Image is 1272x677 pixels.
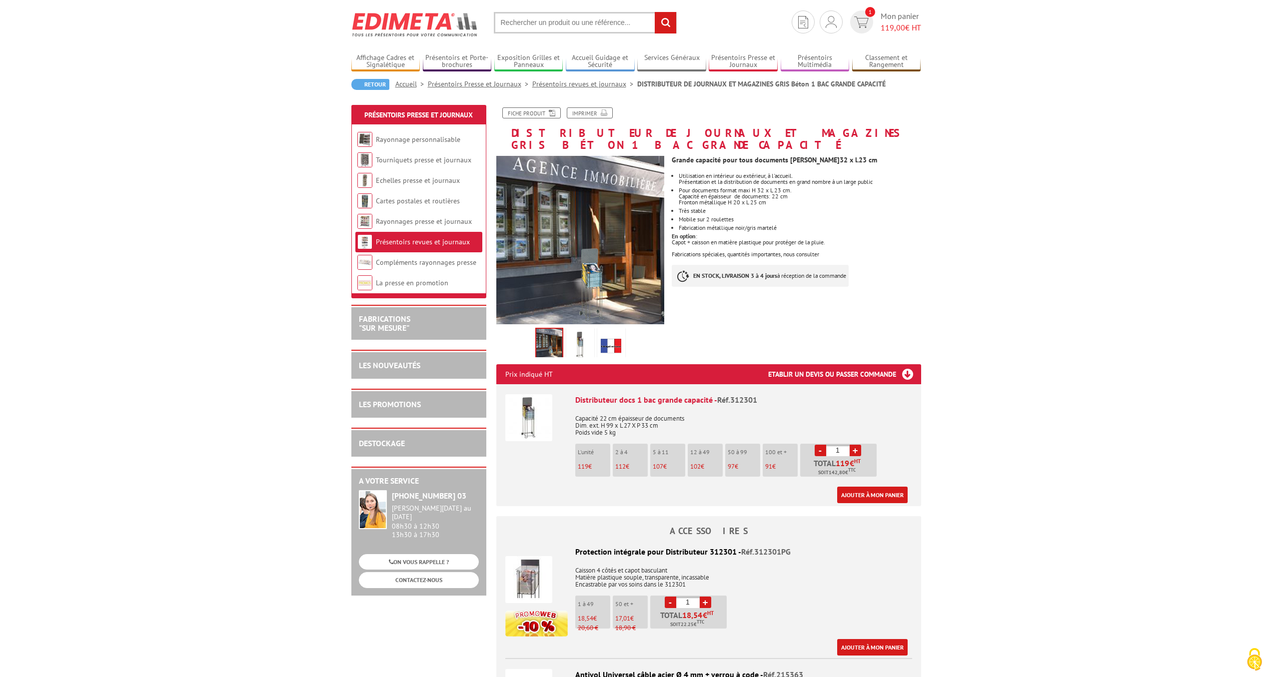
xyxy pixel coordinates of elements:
div: Capot + caisson en matière plastique pour protéger de la pluie. Fabrications spéciales, quantités... [672,239,921,257]
img: Echelles presse et journaux [357,173,372,188]
p: 5 à 11 [653,449,685,456]
span: 102 [690,462,701,471]
li: Très stable [679,208,921,214]
span: Soit € [670,621,704,629]
span: Réf.312301PG [741,547,791,557]
div: : [672,151,928,297]
a: Rayonnage personnalisable [376,135,460,144]
a: ON VOUS RAPPELLE ? [359,554,479,570]
a: Ajouter à mon panier [837,487,908,503]
input: rechercher [655,12,676,33]
input: Rechercher un produit ou une référence... [494,12,677,33]
a: devis rapide 1 Mon panier 119,00€ HT [848,10,921,33]
strong: [PHONE_NUMBER] 03 [392,491,466,501]
a: Echelles presse et journaux [376,176,460,185]
sup: TTC [697,619,704,625]
p: € [615,615,648,622]
p: 1 à 49 [578,601,610,608]
p: Capacité en épaisseur de documents: 22 cm [679,193,921,199]
img: widget-service.jpg [359,490,387,529]
a: Retour [351,79,389,90]
a: Présentoirs et Porte-brochures [423,53,492,70]
img: Compléments rayonnages presse [357,255,372,270]
span: 91 [765,462,772,471]
img: Cookies (fenêtre modale) [1242,647,1267,672]
h4: ACCESSOIRES [496,526,921,536]
sup: TTC [848,467,856,473]
span: € [850,459,854,467]
img: distributeur_docs_1bac_grande_capacite_312301_mise_en_scene.jpg [496,156,665,324]
span: 18,54 [578,614,593,623]
p: 18,90 € [615,625,648,632]
span: Réf.312301 [717,395,757,405]
img: distributeur_docs_1bac_grande_capacite_312301_mise_en_scene.jpg [536,329,562,360]
a: Présentoirs revues et journaux [532,79,637,88]
span: 107 [653,462,663,471]
a: Cartes postales et routières [376,196,460,205]
strong: Grande capacité pour tous documents [PERSON_NAME]32 x l.23 cm [672,155,877,164]
img: Cartes postales et routières [357,193,372,208]
a: Présentoirs Multimédia [781,53,850,70]
p: Total [653,611,727,629]
span: 112 [615,462,626,471]
li: Mobile sur 2 roulettes [679,216,921,222]
a: Rayonnages presse et journaux [376,217,472,226]
p: Pour documents format maxi H 32 x L 23 cm. [679,187,921,193]
h2: A votre service [359,477,479,486]
a: Fiche produit [502,107,561,118]
a: Présentoirs revues et journaux [376,237,470,246]
p: 50 et + [615,601,648,608]
a: Présentoirs Presse et Journaux [709,53,778,70]
span: 119 [578,462,588,471]
p: Total [803,459,877,477]
a: Tourniquets presse et journaux [376,155,471,164]
span: 18,54 [682,611,703,619]
strong: En option [672,232,696,240]
h1: DISTRIBUTEUR DE JOURNAUX ET MAGAZINES GRIS Béton 1 BAC GRANDE CAPACITÉ [489,107,929,151]
img: promotion [505,611,568,637]
div: 08h30 à 12h30 13h30 à 17h30 [392,504,479,539]
a: CONTACTEZ-NOUS [359,572,479,588]
strong: EN STOCK, LIVRAISON 3 à 4 jours [693,272,777,279]
img: Edimeta [351,6,479,43]
a: La presse en promotion [376,278,448,287]
p: € [578,463,610,470]
sup: HT [854,458,861,465]
img: devis rapide [798,16,808,28]
a: Accueil Guidage et Sécurité [566,53,635,70]
p: 100 et + [765,449,798,456]
p: Prix indiqué HT [505,364,553,384]
p: 12 à 49 [690,449,723,456]
span: 22.25 [681,621,694,629]
a: Ajouter à mon panier [837,639,908,656]
div: Distributeur docs 1 bac grande capacité - [575,394,912,406]
img: devis rapide [826,16,837,28]
div: Protection intégrale pour Distributeur 312301 - [505,546,912,558]
a: LES PROMOTIONS [359,399,421,409]
p: Capacité 22 cm épaisseur de documents Dim. ext. H 99 x L 27 X P 33 cm Poids vide 5 kg [575,408,912,436]
span: 97 [728,462,735,471]
a: DESTOCKAGE [359,438,405,448]
p: € [765,463,798,470]
li: DISTRIBUTEUR DE JOURNAUX ET MAGAZINES GRIS Béton 1 BAC GRANDE CAPACITÉ [637,79,886,89]
a: Exposition Grilles et Panneaux [494,53,563,70]
img: La presse en promotion [357,275,372,290]
p: L'unité [578,449,610,456]
span: Mon panier [881,10,921,33]
a: - [815,445,826,456]
p: Caisson 4 côtés et capot basculant Matière plastique souple, transparente, incassable Encastrable... [505,560,912,588]
sup: HT [707,610,714,617]
p: € [728,463,760,470]
a: LES NOUVEAUTÉS [359,360,420,370]
a: Présentoirs Presse et Journaux [364,110,473,119]
div: Fronton métallique H 20 x L 25 cm [679,199,921,205]
img: Distributeur docs 1 bac grande capacité [505,394,552,441]
p: € [653,463,685,470]
p: à réception de la commande [672,265,849,287]
span: 1 [865,7,875,17]
span: Soit € [818,469,856,477]
h3: Etablir un devis ou passer commande [768,364,921,384]
a: Présentoirs Presse et Journaux [428,79,532,88]
button: Cookies (fenêtre modale) [1237,643,1272,677]
span: € HT [881,22,921,33]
